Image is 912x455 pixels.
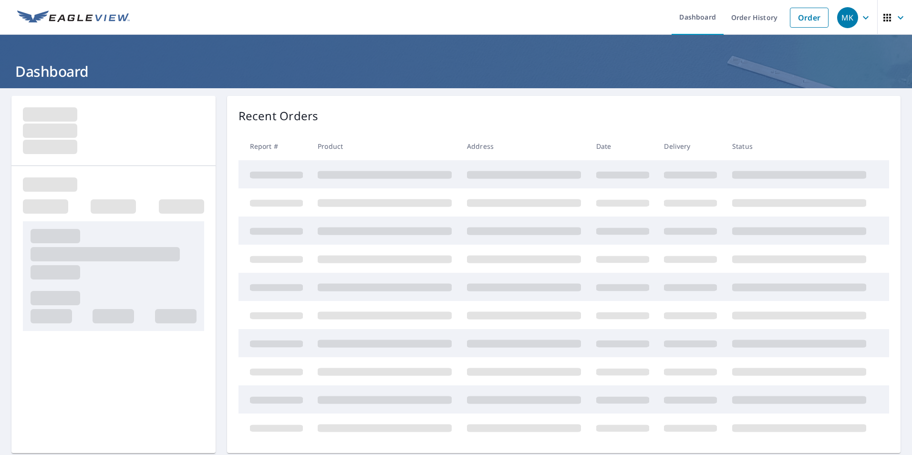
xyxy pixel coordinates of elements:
th: Date [589,132,657,160]
th: Report # [238,132,311,160]
a: Order [790,8,829,28]
img: EV Logo [17,10,130,25]
div: MK [837,7,858,28]
h1: Dashboard [11,62,901,81]
th: Address [459,132,589,160]
th: Delivery [656,132,725,160]
th: Status [725,132,874,160]
p: Recent Orders [238,107,319,124]
th: Product [310,132,459,160]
